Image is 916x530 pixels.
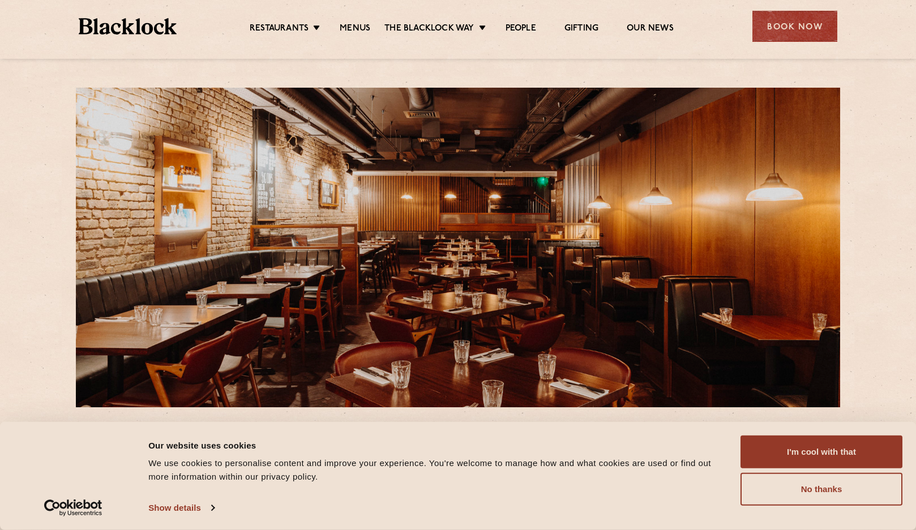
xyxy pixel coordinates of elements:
[148,499,214,516] a: Show details
[24,499,123,516] a: Usercentrics Cookiebot - opens in a new window
[148,456,715,484] div: We use cookies to personalise content and improve your experience. You're welcome to manage how a...
[79,18,177,35] img: BL_Textured_Logo-footer-cropped.svg
[627,23,674,36] a: Our News
[384,23,474,36] a: The Blacklock Way
[250,23,309,36] a: Restaurants
[506,23,536,36] a: People
[752,11,837,42] div: Book Now
[740,436,902,468] button: I'm cool with that
[340,23,370,36] a: Menus
[740,473,902,506] button: No thanks
[564,23,598,36] a: Gifting
[148,438,715,452] div: Our website uses cookies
